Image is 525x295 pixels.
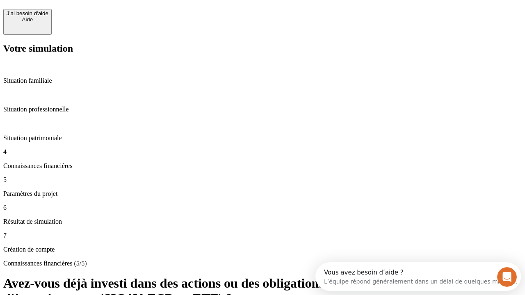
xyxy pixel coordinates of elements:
div: Vous avez besoin d’aide ? [9,7,202,14]
p: Paramètres du projet [3,190,522,197]
div: Aide [7,16,48,23]
iframe: Intercom live chat [497,267,517,287]
p: Situation familiale [3,77,522,84]
p: Situation patrimoniale [3,134,522,142]
p: Création de compte [3,246,522,253]
iframe: Intercom live chat discovery launcher [315,262,521,291]
p: 6 [3,204,522,211]
p: 5 [3,176,522,184]
div: L’équipe répond généralement dans un délai de quelques minutes. [9,14,202,22]
p: 7 [3,232,522,239]
p: Connaissances financières [3,162,522,170]
button: J’ai besoin d'aideAide [3,9,52,35]
p: Situation professionnelle [3,106,522,113]
div: J’ai besoin d'aide [7,10,48,16]
p: Résultat de simulation [3,218,522,225]
h2: Votre simulation [3,43,522,54]
div: Ouvrir le Messenger Intercom [3,3,226,26]
p: Connaissances financières (5/5) [3,260,522,267]
p: 4 [3,148,522,156]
